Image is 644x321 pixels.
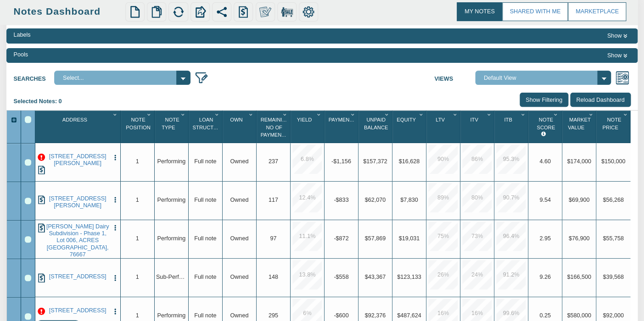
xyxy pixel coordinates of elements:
div: Column Menu [146,111,153,119]
button: Show [604,31,630,41]
img: refresh.png [172,6,184,18]
div: Column Menu [213,111,221,119]
label: Views [434,71,475,83]
button: Press to open the note menu [112,153,118,161]
div: Payment(P&I) Sort None [326,114,358,139]
span: 0.25 [539,312,551,319]
span: $56,268 [603,197,624,203]
a: Murphy's Dairy Subdivision - Phase 1, Lot 006, ACRES 4, MEXIA, TX, 76667 [46,223,109,258]
div: Sort None [564,114,596,139]
div: Expand All [7,116,21,124]
span: $92,376 [364,312,386,319]
div: Column Menu [315,111,323,119]
div: Column Menu [622,111,629,119]
div: Column Menu [349,111,357,119]
div: 73.0 [462,221,492,251]
div: Sort None [496,114,528,139]
span: $157,372 [363,158,387,165]
span: Payment(P&I) [328,117,364,122]
span: Full note [194,235,216,242]
div: Select All [25,116,31,122]
div: Sort None [292,114,324,139]
span: $174,000 [567,158,591,165]
span: Owned [230,235,248,242]
button: Press to open the note menu [112,195,118,204]
button: Show [604,50,630,61]
div: Note Score Sort None [530,114,562,139]
span: $69,900 [568,197,589,203]
div: Sort None [156,114,188,139]
div: Column Menu [587,111,595,119]
span: Note Position [126,117,151,130]
div: Sort None [462,114,494,139]
span: 1 [136,274,139,280]
span: -$600 [334,312,348,319]
div: 96.4 [496,221,526,251]
div: 89.0 [428,183,458,212]
span: Market Value [568,117,591,130]
span: $487,624 [397,312,421,319]
div: Yield Sort None [292,114,324,139]
div: Column Menu [451,111,459,119]
div: Sort None [326,114,358,139]
div: Row 4, Row Selection Checkbox [25,275,31,281]
span: 2.95 [539,235,551,242]
span: Full note [194,197,216,203]
img: cell-menu.png [112,154,118,161]
span: -$1,156 [331,158,351,165]
span: Performing [157,158,185,165]
div: Pools [13,50,28,59]
div: Column Menu [112,111,119,119]
img: copy.png [151,6,162,18]
span: Note Type [162,117,179,130]
span: 1 [136,158,139,165]
a: 17796 TURNER CIR, TYLER, TX, 75704 [46,195,109,209]
button: Press to open the note menu [112,273,118,282]
div: Row 5, Row Selection Checkbox [25,313,31,320]
div: Note Type Sort None [156,114,188,139]
img: settings.png [302,6,314,18]
span: Note Score [537,117,555,130]
span: $43,367 [364,274,386,280]
span: 9.54 [539,197,551,203]
span: Note Price [602,117,621,130]
button: Press to open the note menu [112,307,118,315]
div: Column Menu [552,111,561,119]
img: for_sale.png [281,6,293,18]
span: 4.60 [539,158,551,165]
span: $57,869 [364,235,386,242]
div: Row 3, Row Selection Checkbox [25,236,31,243]
a: 706 E 23RD ST, BRYAN, TX, 77803 [46,273,109,280]
img: new.png [129,6,141,18]
span: Performing [157,312,185,319]
img: history.png [37,195,46,205]
span: Owned [230,312,248,319]
input: Reload Dashboard [570,93,631,107]
div: Column Menu [179,111,187,119]
div: Labels [13,31,30,39]
img: edit_filter_icon.png [195,71,209,85]
span: $55,758 [603,235,624,242]
div: 86.0 [462,144,492,174]
div: Loan Structure Sort None [190,114,222,139]
span: Sub-Performing [156,274,196,280]
button: Press to open the note menu [112,223,118,232]
span: Owned [230,274,248,280]
span: Loan Structure [192,117,224,130]
img: history.png [37,166,46,175]
div: 26.0 [428,260,458,289]
div: Sort None [37,114,120,139]
span: -$872 [334,235,348,242]
span: 9.26 [539,274,551,280]
div: Own Sort None [224,114,256,139]
div: Column Menu [417,111,425,119]
div: 80.0 [462,183,492,212]
span: Owned [230,158,248,165]
div: Selected Notes: 0 [13,93,68,110]
div: 90.7 [496,183,526,212]
img: cell-menu.png [112,274,118,281]
div: Ltv Sort None [428,114,460,139]
span: 295 [269,312,278,319]
span: $92,000 [603,312,624,319]
img: cell-menu.png [112,196,118,203]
